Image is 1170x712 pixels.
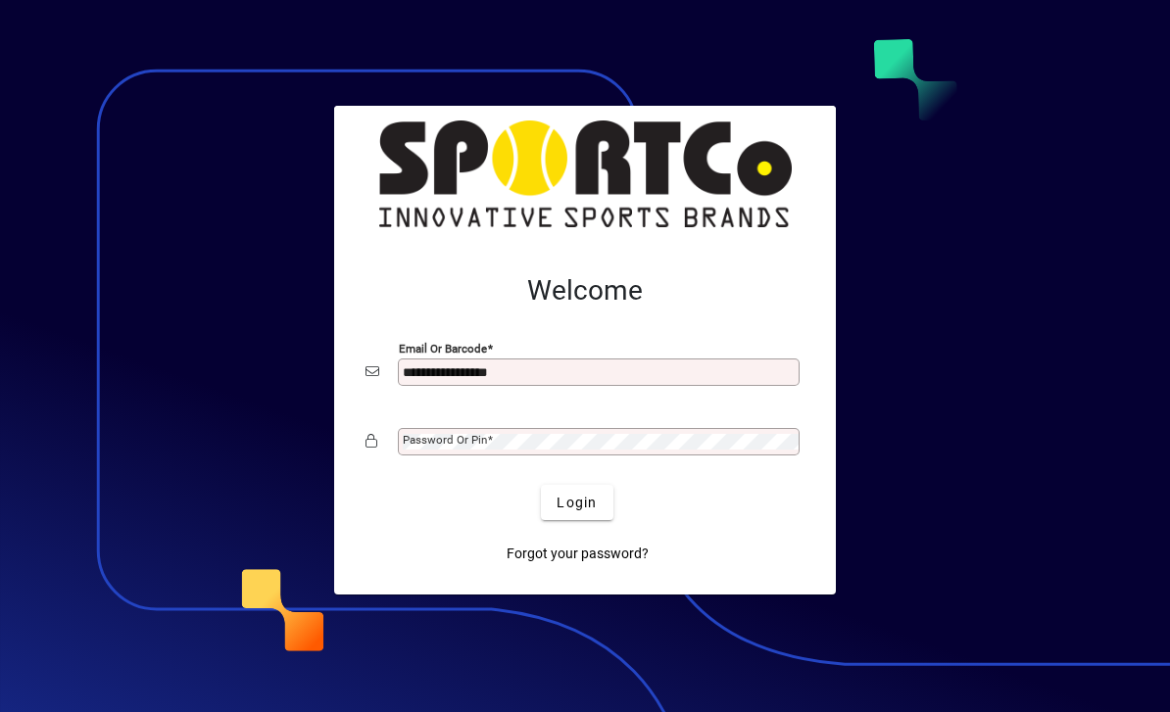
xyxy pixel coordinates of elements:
[366,274,804,308] h2: Welcome
[557,493,597,513] span: Login
[403,433,487,447] mat-label: Password or Pin
[399,342,487,356] mat-label: Email or Barcode
[499,536,657,571] a: Forgot your password?
[507,544,649,564] span: Forgot your password?
[541,485,612,520] button: Login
